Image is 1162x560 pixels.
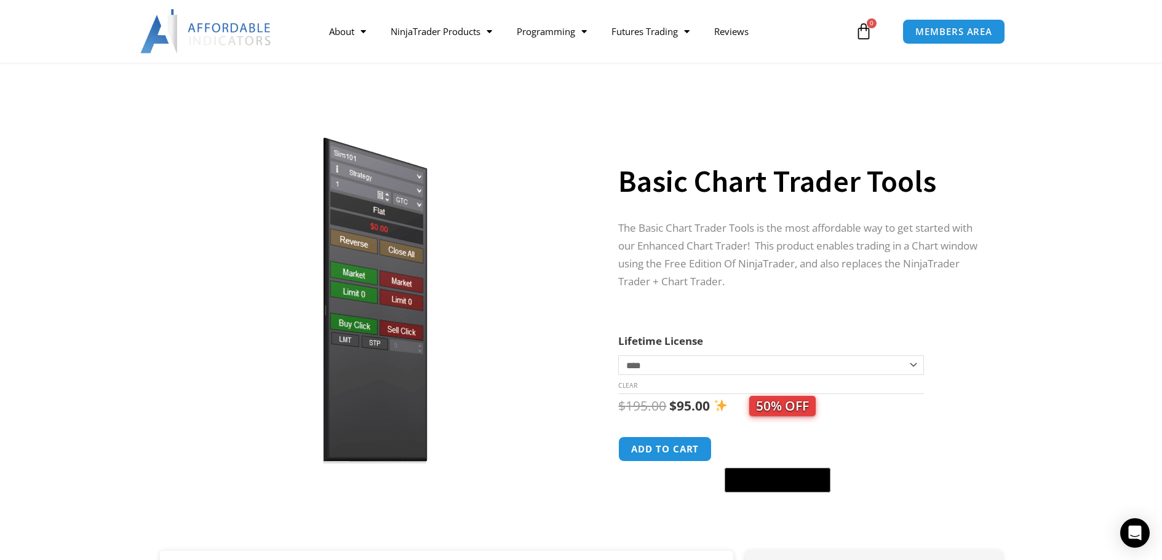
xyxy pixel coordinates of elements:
a: Clear options [618,381,637,390]
nav: Menu [317,17,852,45]
img: LogoAI | Affordable Indicators – NinjaTrader [140,9,273,53]
a: About [317,17,378,45]
img: BasicTools [177,131,573,471]
iframe: Secure express checkout frame [722,435,833,464]
bdi: 195.00 [618,397,666,414]
div: Open Intercom Messenger [1120,518,1150,548]
span: $ [669,397,677,414]
p: The Basic Chart Trader Tools is the most affordable way to get started with our Enhanced Chart Tr... [618,219,977,291]
span: 0 [867,18,877,28]
a: NinjaTrader Products [378,17,504,45]
label: Lifetime License [618,334,703,348]
img: ✨ [714,399,727,412]
iframe: PayPal Message 1 [618,500,977,511]
h1: Basic Chart Trader Tools [618,160,977,203]
a: 0 [837,14,891,49]
span: MEMBERS AREA [915,27,992,36]
bdi: 95.00 [669,397,710,414]
span: 50% OFF [749,396,816,416]
span: $ [618,397,626,414]
a: MEMBERS AREA [902,19,1005,44]
a: Futures Trading [599,17,702,45]
button: Buy with GPay [725,468,830,492]
button: Add to cart [618,436,712,462]
a: Reviews [702,17,761,45]
a: Programming [504,17,599,45]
